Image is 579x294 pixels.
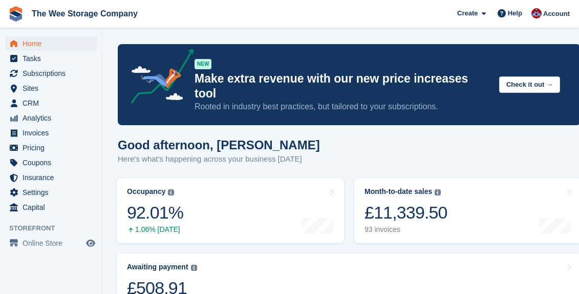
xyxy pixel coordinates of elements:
img: Scott Ritchie [531,8,542,18]
span: Create [457,8,478,18]
a: menu [5,66,97,81]
span: Account [543,9,570,19]
span: Capital [23,200,84,214]
span: Home [23,36,84,51]
a: menu [5,36,97,51]
div: £11,339.50 [364,202,447,223]
span: Storefront [9,223,102,233]
span: Pricing [23,141,84,155]
div: 93 invoices [364,225,447,234]
a: menu [5,51,97,66]
div: Awaiting payment [127,263,188,271]
div: Month-to-date sales [364,187,432,196]
a: menu [5,155,97,170]
a: menu [5,170,97,185]
p: Rooted in industry best practices, but tailored to your subscriptions. [195,101,491,112]
a: menu [5,200,97,214]
div: Occupancy [127,187,165,196]
span: Analytics [23,111,84,125]
img: icon-info-grey-7440780725fd019a000dd9b08b2336e03edf1995a4989e88bcd33f0948082b44.svg [191,265,197,271]
span: Coupons [23,155,84,170]
div: NEW [195,59,211,69]
p: Make extra revenue with our new price increases tool [195,71,491,101]
span: Tasks [23,51,84,66]
img: price-adjustments-announcement-icon-8257ccfd72463d97f412b2fc003d46551f7dbcb40ab6d574587a9cd5c0d94... [122,49,194,107]
span: Invoices [23,126,84,140]
a: Preview store [84,237,97,249]
a: The Wee Storage Company [28,5,142,22]
a: menu [5,81,97,95]
div: 1.06% [DATE] [127,225,183,234]
img: icon-info-grey-7440780725fd019a000dd9b08b2336e03edf1995a4989e88bcd33f0948082b44.svg [168,189,174,195]
h1: Good afternoon, [PERSON_NAME] [118,138,320,152]
a: menu [5,111,97,125]
span: Insurance [23,170,84,185]
a: menu [5,185,97,200]
span: Settings [23,185,84,200]
a: menu [5,236,97,250]
div: 92.01% [127,202,183,223]
a: menu [5,141,97,155]
a: Occupancy 92.01% 1.06% [DATE] [117,178,344,243]
span: Online Store [23,236,84,250]
a: menu [5,96,97,110]
span: CRM [23,96,84,110]
a: menu [5,126,97,140]
img: stora-icon-8386f47178a22dfd0bd8f6a31ec36ba5ce8667c1dd55bd0f319d3a0aa187defe.svg [8,6,24,22]
span: Sites [23,81,84,95]
span: Help [508,8,522,18]
p: Here's what's happening across your business [DATE] [118,153,320,165]
img: icon-info-grey-7440780725fd019a000dd9b08b2336e03edf1995a4989e88bcd33f0948082b44.svg [435,189,441,195]
span: Subscriptions [23,66,84,81]
button: Check it out → [499,76,560,93]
